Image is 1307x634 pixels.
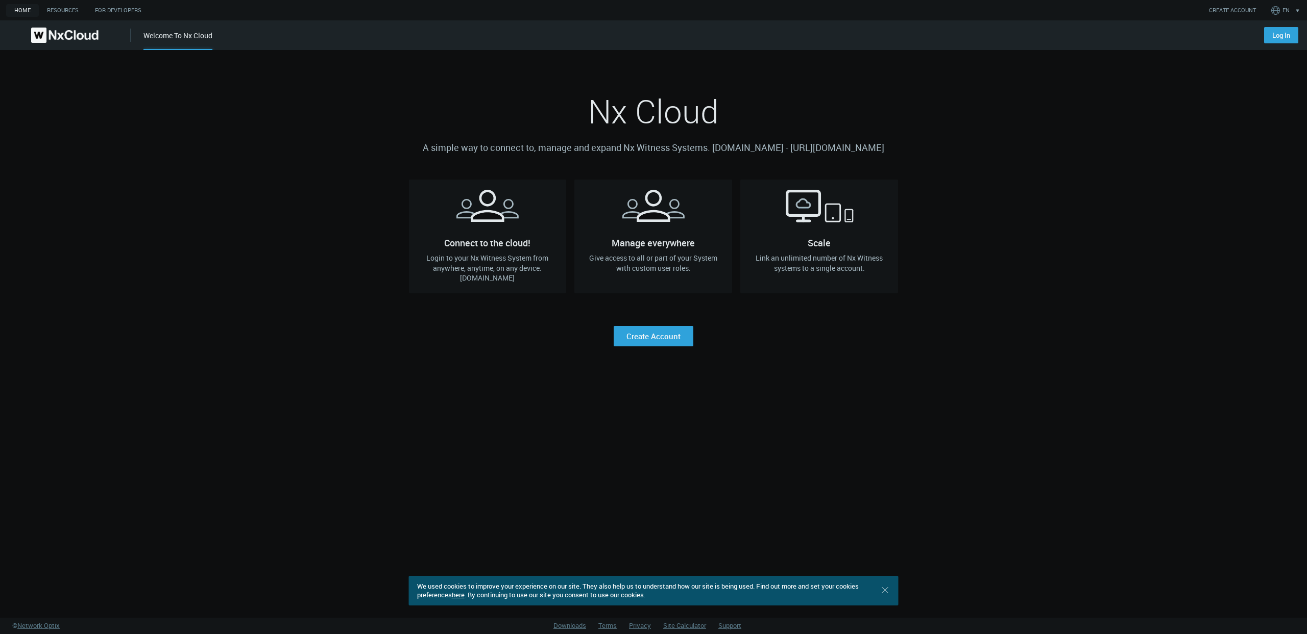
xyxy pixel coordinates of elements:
a: Resources [39,4,87,17]
a: Manage everywhereGive access to all or part of your System with custom user roles. [574,180,732,293]
a: Site Calculator [663,621,706,630]
div: Welcome To Nx Cloud [143,30,212,50]
span: EN [1282,6,1290,15]
a: Log In [1264,27,1298,43]
span: Network Optix [17,621,60,630]
h2: Manage everywhere [574,180,732,243]
a: CREATE ACCOUNT [1209,6,1256,15]
h4: Give access to all or part of your System with custom user roles. [583,253,724,273]
a: Create Account [614,326,693,346]
img: Nx Cloud logo [31,28,99,43]
a: here [452,590,465,599]
h2: Scale [740,180,898,243]
h2: Connect to the cloud! [409,180,567,243]
a: ScaleLink an unlimited number of Nx Witness systems to a single account. [740,180,898,293]
a: home [6,4,39,17]
a: Support [718,621,741,630]
a: Terms [598,621,617,630]
span: We used cookies to improve your experience on our site. They also help us to understand how our s... [417,581,859,599]
h4: Link an unlimited number of Nx Witness systems to a single account. [748,253,890,273]
a: Privacy [629,621,651,630]
span: . By continuing to use our site you consent to use our cookies. [465,590,645,599]
span: Nx Cloud [588,89,719,133]
a: ©Network Optix [12,621,60,631]
a: Connect to the cloud!Login to your Nx Witness System from anywhere, anytime, on any device. [DOMA... [409,180,567,293]
p: A simple way to connect to, manage and expand Nx Witness Systems. [DOMAIN_NAME] - [URL][DOMAIN_NAME] [409,141,899,155]
h4: Login to your Nx Witness System from anywhere, anytime, on any device. [DOMAIN_NAME] [417,253,559,283]
a: Downloads [553,621,586,630]
a: For Developers [87,4,150,17]
button: EN [1269,2,1304,18]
